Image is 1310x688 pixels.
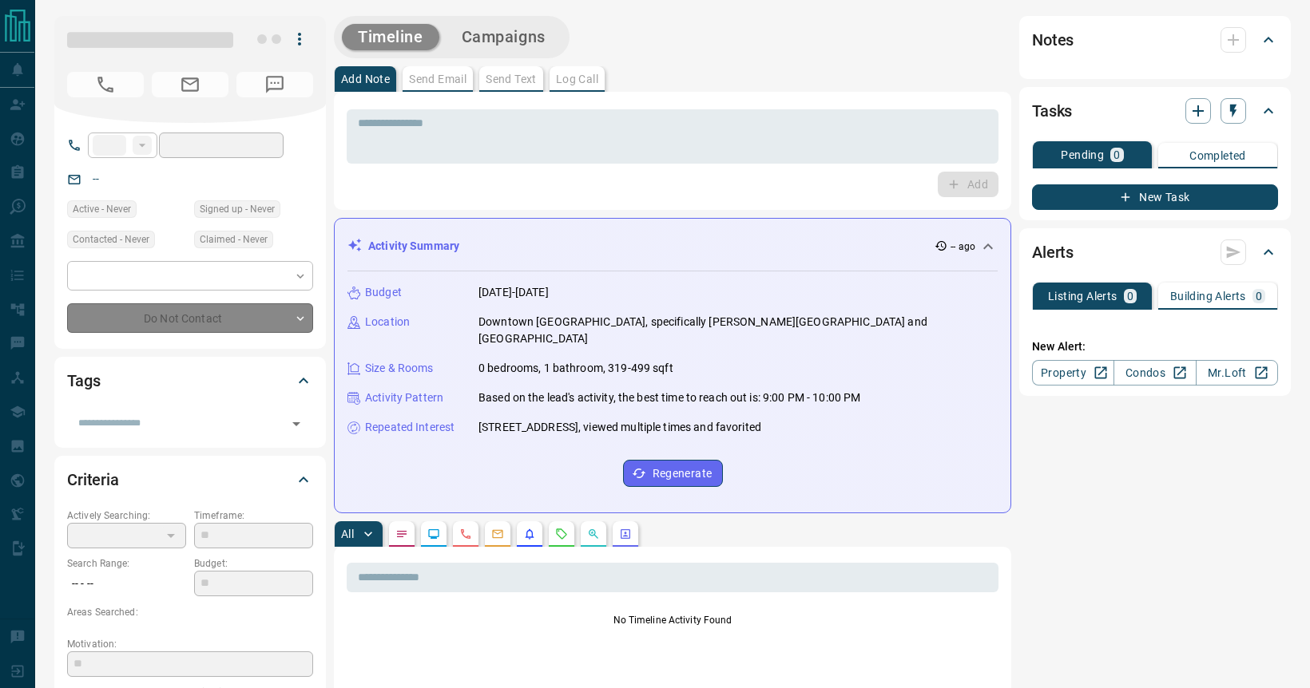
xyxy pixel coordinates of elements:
svg: Opportunities [587,528,600,540]
p: 0 [1113,149,1120,160]
a: Mr.Loft [1196,360,1278,386]
div: Alerts [1032,233,1278,271]
span: No Number [67,72,144,97]
h2: Notes [1032,27,1074,53]
p: New Alert: [1032,338,1278,355]
span: Claimed - Never [200,231,268,247]
p: Activity Pattern [365,389,443,406]
span: Signed up - Never [200,201,275,217]
p: Actively Searching: [67,508,186,523]
button: New Task [1032,184,1278,210]
p: Repeated Interest [365,419,455,436]
p: Motivation: [67,637,313,651]
div: Do Not Contact [67,303,313,333]
h2: Tags [67,368,100,393]
button: Regenerate [623,460,723,487]
p: Areas Searched: [67,605,313,619]
div: Criteria [67,461,313,499]
p: Location [365,314,410,330]
h2: Tasks [1032,98,1072,124]
a: -- [93,172,99,185]
p: Timeframe: [194,508,313,523]
svg: Notes [395,528,408,540]
p: Building Alerts [1170,291,1246,302]
a: Condos [1113,360,1196,386]
button: Timeline [342,24,439,50]
span: Contacted - Never [73,231,149,247]
p: Size & Rooms [365,360,434,377]
h2: Alerts [1032,239,1074,265]
svg: Lead Browsing Activity [427,528,440,540]
p: [DATE]-[DATE] [478,284,549,301]
p: All [341,528,354,540]
svg: Calls [459,528,472,540]
p: [STREET_ADDRESS], viewed multiple times and favorited [478,419,761,436]
p: -- ago [951,239,975,254]
span: No Number [236,72,313,97]
svg: Emails [491,528,504,540]
div: Tags [67,362,313,400]
p: Based on the lead's activity, the best time to reach out is: 9:00 PM - 10:00 PM [478,389,860,406]
div: Activity Summary-- ago [347,231,998,261]
p: Pending [1061,149,1104,160]
button: Open [285,413,308,435]
svg: Agent Actions [619,528,632,540]
p: Downtown [GEOGRAPHIC_DATA], specifically [PERSON_NAME][GEOGRAPHIC_DATA] and [GEOGRAPHIC_DATA] [478,314,998,347]
p: -- - -- [67,571,186,597]
a: Property [1032,360,1114,386]
p: 0 bedrooms, 1 bathroom, 319-499 sqft [478,360,673,377]
p: Budget: [194,556,313,571]
p: Listing Alerts [1048,291,1117,302]
svg: Requests [555,528,568,540]
p: 0 [1256,291,1262,302]
h2: Criteria [67,467,119,492]
p: 0 [1127,291,1133,302]
svg: Listing Alerts [523,528,536,540]
p: Completed [1189,150,1246,161]
p: Activity Summary [368,238,459,255]
span: Active - Never [73,201,131,217]
button: Campaigns [446,24,562,50]
p: Search Range: [67,556,186,571]
span: No Email [152,72,228,97]
p: Budget [365,284,402,301]
p: Add Note [341,73,390,85]
p: No Timeline Activity Found [347,613,998,627]
div: Notes [1032,21,1278,59]
div: Tasks [1032,92,1278,130]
